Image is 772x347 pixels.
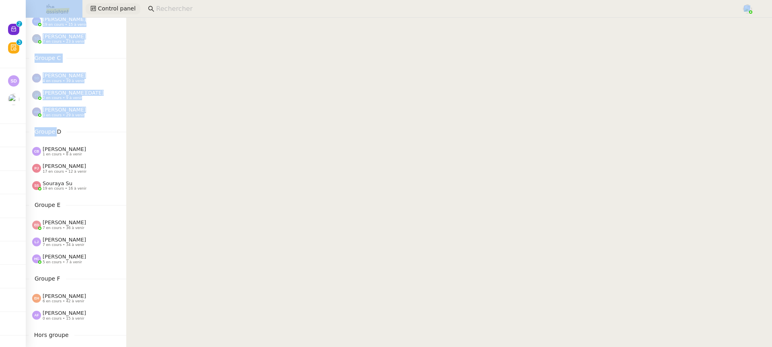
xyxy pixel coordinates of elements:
span: [PERSON_NAME][DATE] [43,90,104,96]
p: 2 [18,21,21,28]
a: [PERSON_NAME] 17 en cours • 12 à venir [26,160,126,177]
span: 1 en cours • 8 à venir [43,152,82,157]
a: Souraya Su 19 en cours • 16 à venir [26,177,126,194]
img: svg [32,254,41,263]
span: 17 en cours • 12 à venir [43,169,86,174]
nz-badge-sup: 3 [16,39,22,45]
span: 3 en cours • 29 à venir [43,113,84,118]
span: 6 en cours • 42 à venir [43,299,84,304]
a: [PERSON_NAME] 5 en cours • 7 à venir [26,250,126,267]
span: [PERSON_NAME] [43,72,86,78]
span: [PERSON_NAME] [43,237,86,243]
a: [PERSON_NAME] 3 en cours • 29 à venir [26,103,126,120]
span: Hors groupe [29,330,74,340]
span: 19 en cours • 16 à venir [43,186,86,191]
span: [PERSON_NAME] [43,33,86,39]
span: Souraya Su [43,180,72,186]
span: [PERSON_NAME] [43,310,86,316]
img: svg [8,75,19,87]
a: [PERSON_NAME] 0 en cours • 15 à venir [26,307,126,324]
img: svg [32,181,41,190]
img: svg [32,34,41,43]
img: svg [32,294,41,303]
span: Groupe F [29,274,66,283]
span: Control panel [98,4,136,13]
span: Groupe C [29,54,66,63]
span: [PERSON_NAME] [43,107,86,113]
img: users%2FyQfMwtYgTqhRP2YHWHmG2s2LYaD3%2Favatar%2Fprofile-pic.png [743,4,752,13]
a: [PERSON_NAME][DATE] 2 en cours • 9 à venir [26,87,126,103]
span: 7 en cours • 34 à venir [43,243,84,247]
img: svg [32,311,41,320]
img: svg [32,107,41,116]
a: [PERSON_NAME] 6 en cours • 42 à venir [26,290,126,307]
span: [PERSON_NAME] [43,254,86,260]
span: 4 en cours • 39 à venir [43,79,84,83]
img: svg [32,147,41,156]
span: [PERSON_NAME] [43,146,86,152]
a: [PERSON_NAME] 19 en cours • 15 à venir [26,13,126,30]
p: 3 [18,39,21,47]
span: [PERSON_NAME] [43,16,86,22]
span: 19 en cours • 15 à venir [43,23,86,27]
img: svg [32,74,41,83]
a: [PERSON_NAME] 4 en cours • 39 à venir [26,69,126,86]
span: Groupe E [29,200,66,210]
a: [PERSON_NAME] 7 en cours • 36 à venir [26,216,126,233]
span: [PERSON_NAME] [43,293,86,299]
span: [PERSON_NAME] [43,219,86,225]
a: [PERSON_NAME] 7 en cours • 23 à venir [26,30,126,47]
span: [PERSON_NAME] [43,163,86,169]
img: svg [32,17,41,26]
img: svg [32,238,41,246]
button: Control panel [86,3,140,14]
span: 7 en cours • 36 à venir [43,226,84,230]
a: [PERSON_NAME] 7 en cours • 34 à venir [26,233,126,250]
img: users%2FLb8tVVcnxkNxES4cleXP4rKNCSJ2%2Favatar%2F2ff4be35-2167-49b6-8427-565bfd2dd78c [8,94,19,105]
img: svg [32,91,41,99]
a: [PERSON_NAME] 1 en cours • 8 à venir [26,143,126,160]
img: svg [32,164,41,173]
span: 0 en cours • 15 à venir [43,316,84,321]
span: 2 en cours • 9 à venir [43,96,82,100]
span: Groupe D [29,127,67,136]
nz-badge-sup: 2 [16,21,22,27]
span: 5 en cours • 7 à venir [43,260,82,264]
input: Rechercher [156,4,734,14]
img: svg [32,221,41,229]
span: 7 en cours • 23 à venir [43,39,84,44]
